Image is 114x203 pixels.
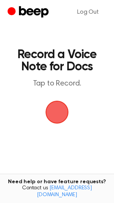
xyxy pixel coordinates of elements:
img: Beep Logo [46,101,68,124]
a: Beep [8,5,51,20]
a: Log Out [70,3,106,21]
span: Contact us [5,185,109,198]
a: [EMAIL_ADDRESS][DOMAIN_NAME] [37,186,92,198]
p: Tap to Record. [14,79,100,89]
h1: Record a Voice Note for Docs [14,49,100,73]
